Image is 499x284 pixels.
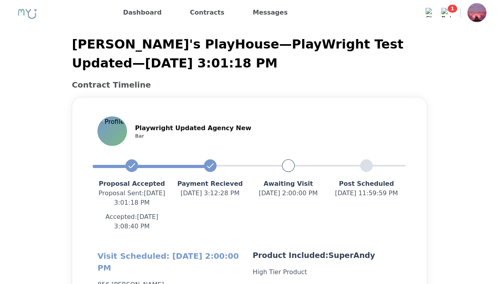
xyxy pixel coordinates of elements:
[249,189,327,198] p: [DATE] 2:00:00 PM
[72,35,427,73] p: [PERSON_NAME]'s PlayHouse — PlayWright Test Updated — [DATE] 3:01:18 PM
[467,3,486,22] img: Profile
[253,267,402,277] p: High Tier Product
[250,6,291,19] a: Messages
[327,179,406,189] p: Post Scheduled
[441,8,451,17] img: Bell
[93,179,171,189] p: Proposal Accepted
[171,189,249,198] p: [DATE] 3:12:28 PM
[253,250,402,261] p: Product Included: SuperAndy
[98,117,126,145] img: Profile
[135,123,251,133] p: Playwright Updated Agency New
[187,6,228,19] a: Contracts
[135,133,251,139] p: Bar
[171,179,249,189] p: Payment Recieved
[327,189,406,198] p: [DATE] 11:59:59 PM
[93,212,171,231] p: Accepted: [DATE] 3:08:40 PM
[93,189,171,207] p: Proposal Sent : [DATE] 3:01:18 PM
[97,250,246,274] h2: Visit Scheduled: [DATE] 2:00:00 PM
[72,79,427,91] h2: Contract Timeline
[426,8,435,17] img: Chat
[448,5,457,13] span: 1
[249,179,327,189] p: Awaiting Visit
[120,6,165,19] a: Dashboard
